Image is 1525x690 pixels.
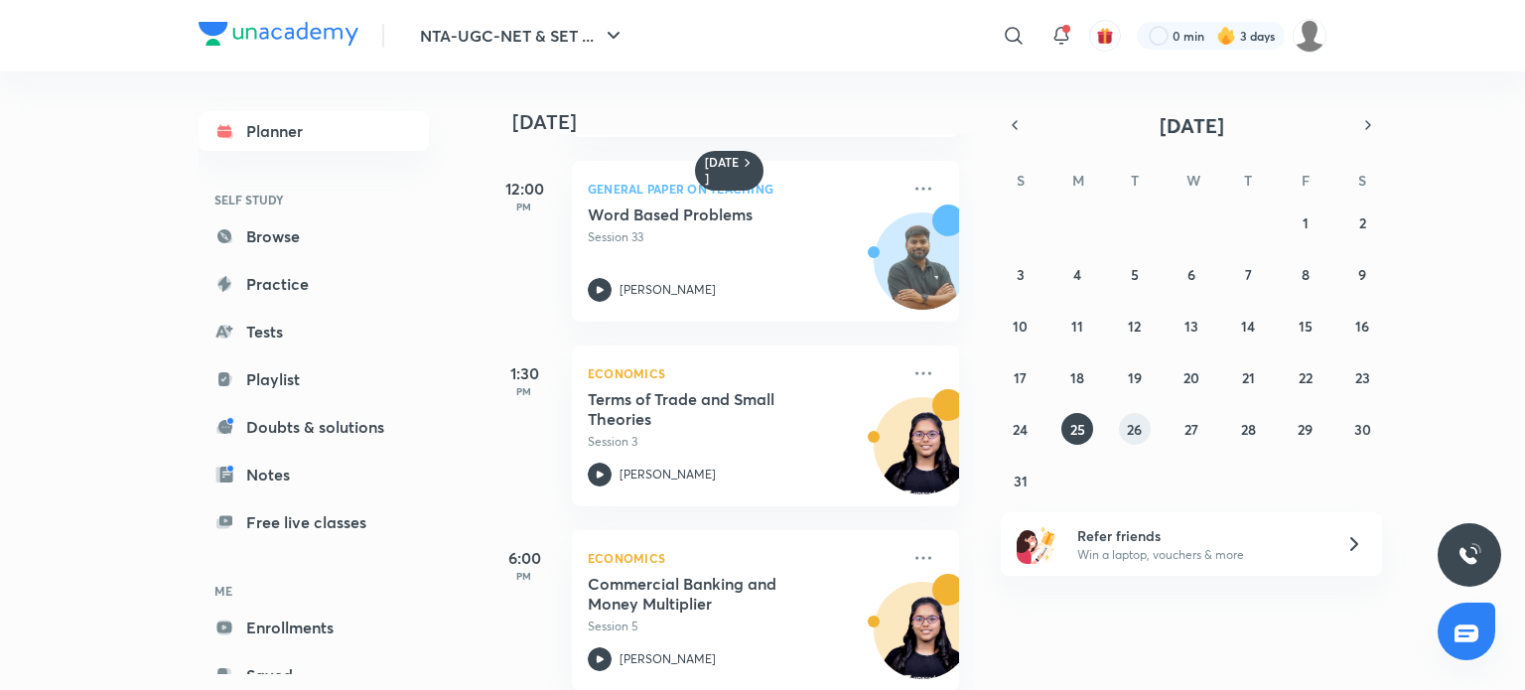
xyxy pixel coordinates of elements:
p: [PERSON_NAME] [620,281,716,299]
p: [PERSON_NAME] [620,650,716,668]
img: Company Logo [199,22,358,46]
abbr: August 8, 2025 [1302,265,1310,284]
button: August 13, 2025 [1176,310,1207,342]
button: August 21, 2025 [1232,361,1264,393]
abbr: August 9, 2025 [1358,265,1366,284]
button: August 28, 2025 [1232,413,1264,445]
button: August 8, 2025 [1290,258,1321,290]
button: August 18, 2025 [1061,361,1093,393]
img: Vinayak Rana [1293,19,1326,53]
button: August 10, 2025 [1005,310,1037,342]
button: August 2, 2025 [1346,207,1378,238]
h6: ME [199,574,429,608]
h6: Refer friends [1077,525,1321,546]
p: Session 5 [588,618,900,635]
p: Win a laptop, vouchers & more [1077,546,1321,564]
button: August 12, 2025 [1119,310,1151,342]
abbr: August 20, 2025 [1183,368,1199,387]
abbr: Thursday [1244,171,1252,190]
abbr: August 3, 2025 [1017,265,1025,284]
abbr: August 24, 2025 [1013,420,1028,439]
abbr: Wednesday [1186,171,1200,190]
abbr: August 22, 2025 [1299,368,1313,387]
img: avatar [1096,27,1114,45]
abbr: August 26, 2025 [1127,420,1142,439]
button: August 31, 2025 [1005,465,1037,496]
h5: 1:30 [485,361,564,385]
abbr: August 1, 2025 [1303,213,1309,232]
button: August 30, 2025 [1346,413,1378,445]
button: August 29, 2025 [1290,413,1321,445]
abbr: August 6, 2025 [1187,265,1195,284]
h5: 6:00 [485,546,564,570]
p: Session 33 [588,228,900,246]
button: August 5, 2025 [1119,258,1151,290]
abbr: August 4, 2025 [1073,265,1081,284]
a: Doubts & solutions [199,407,429,447]
button: August 9, 2025 [1346,258,1378,290]
abbr: August 30, 2025 [1354,420,1371,439]
abbr: Monday [1072,171,1084,190]
h6: [DATE] [705,155,740,187]
a: Company Logo [199,22,358,51]
abbr: August 21, 2025 [1242,368,1255,387]
p: Session 3 [588,433,900,451]
abbr: August 17, 2025 [1014,368,1027,387]
p: PM [485,570,564,582]
abbr: August 23, 2025 [1355,368,1370,387]
img: streak [1216,26,1236,46]
button: August 7, 2025 [1232,258,1264,290]
button: August 25, 2025 [1061,413,1093,445]
abbr: August 2, 2025 [1359,213,1366,232]
abbr: August 25, 2025 [1070,420,1085,439]
abbr: August 5, 2025 [1131,265,1139,284]
p: [PERSON_NAME] [620,466,716,483]
p: Economics [588,361,900,385]
button: [DATE] [1029,111,1354,139]
button: NTA-UGC-NET & SET ... [408,16,637,56]
button: August 4, 2025 [1061,258,1093,290]
a: Browse [199,216,429,256]
abbr: August 16, 2025 [1355,317,1369,336]
a: Playlist [199,359,429,399]
button: August 6, 2025 [1176,258,1207,290]
img: referral [1017,524,1056,564]
button: August 23, 2025 [1346,361,1378,393]
img: Avatar [875,408,970,503]
button: August 20, 2025 [1176,361,1207,393]
img: Avatar [875,223,970,319]
abbr: Saturday [1358,171,1366,190]
button: August 24, 2025 [1005,413,1037,445]
h5: Terms of Trade and Small Theories [588,389,835,429]
img: Avatar [875,593,970,688]
button: August 15, 2025 [1290,310,1321,342]
abbr: Friday [1302,171,1310,190]
h4: [DATE] [512,110,979,134]
button: August 11, 2025 [1061,310,1093,342]
a: Free live classes [199,502,429,542]
abbr: August 11, 2025 [1071,317,1083,336]
a: Enrollments [199,608,429,647]
h6: SELF STUDY [199,183,429,216]
button: August 14, 2025 [1232,310,1264,342]
a: Planner [199,111,429,151]
img: ttu [1457,543,1481,567]
h5: Word Based Problems [588,205,835,224]
abbr: August 14, 2025 [1241,317,1255,336]
abbr: August 27, 2025 [1184,420,1198,439]
button: avatar [1089,20,1121,52]
abbr: August 10, 2025 [1013,317,1028,336]
a: Tests [199,312,429,351]
button: August 17, 2025 [1005,361,1037,393]
a: Practice [199,264,429,304]
button: August 3, 2025 [1005,258,1037,290]
p: PM [485,385,564,397]
abbr: August 15, 2025 [1299,317,1313,336]
p: PM [485,201,564,212]
abbr: August 19, 2025 [1128,368,1142,387]
button: August 26, 2025 [1119,413,1151,445]
abbr: Tuesday [1131,171,1139,190]
button: August 27, 2025 [1176,413,1207,445]
abbr: Sunday [1017,171,1025,190]
button: August 1, 2025 [1290,207,1321,238]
